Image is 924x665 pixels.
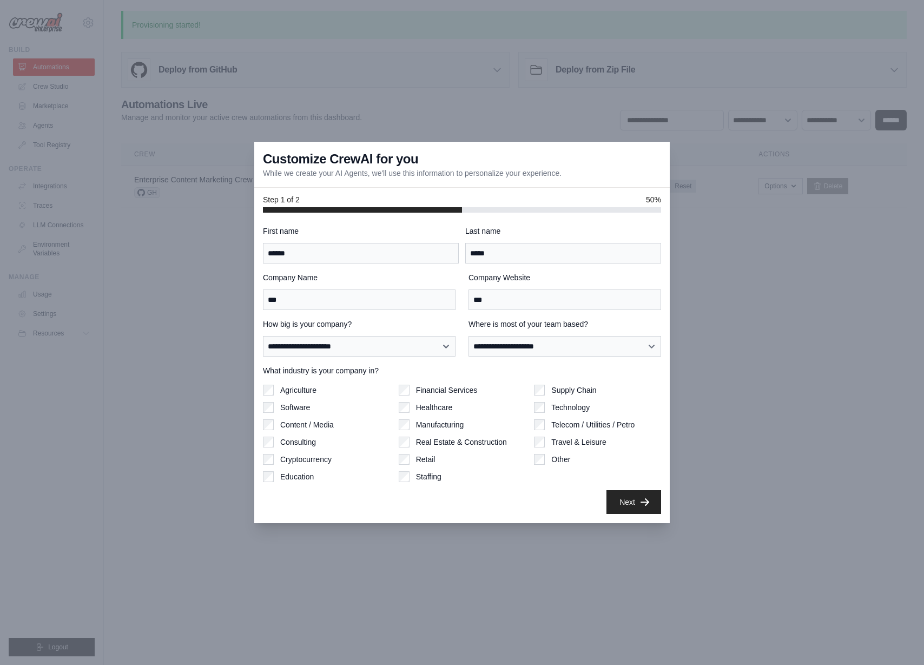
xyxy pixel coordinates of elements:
label: Company Website [468,272,661,283]
label: How big is your company? [263,319,456,330]
label: Content / Media [280,419,334,430]
label: Consulting [280,437,316,447]
span: 50% [646,194,661,205]
label: Healthcare [416,402,453,413]
label: What industry is your company in? [263,365,661,376]
label: Telecom / Utilities / Petro [551,419,635,430]
h3: Customize CrewAI for you [263,150,418,168]
p: While we create your AI Agents, we'll use this information to personalize your experience. [263,168,562,179]
button: Next [606,490,661,514]
label: Education [280,471,314,482]
label: Supply Chain [551,385,596,396]
label: First name [263,226,459,236]
label: Real Estate & Construction [416,437,507,447]
label: Software [280,402,310,413]
label: Last name [465,226,661,236]
label: Technology [551,402,590,413]
label: Financial Services [416,385,478,396]
label: Cryptocurrency [280,454,332,465]
label: Other [551,454,570,465]
label: Company Name [263,272,456,283]
span: Step 1 of 2 [263,194,300,205]
label: Manufacturing [416,419,464,430]
label: Staffing [416,471,441,482]
label: Retail [416,454,435,465]
label: Agriculture [280,385,316,396]
label: Where is most of your team based? [468,319,661,330]
label: Travel & Leisure [551,437,606,447]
